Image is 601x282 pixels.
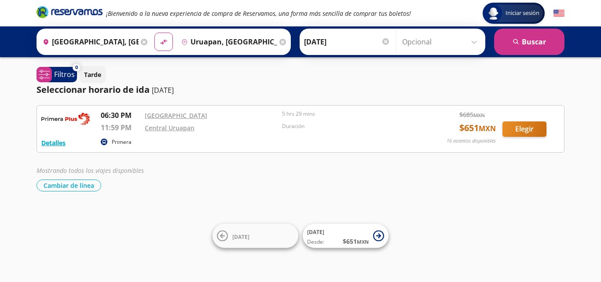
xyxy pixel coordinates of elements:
[79,66,106,83] button: Tarde
[553,8,564,19] button: English
[447,137,496,145] p: 16 asientos disponibles
[502,9,543,18] span: Iniciar sesión
[37,67,77,82] button: 0Filtros
[282,122,415,130] p: Duración
[41,110,90,128] img: RESERVAMOS
[37,83,150,96] p: Seleccionar horario de ida
[145,111,207,120] a: [GEOGRAPHIC_DATA]
[152,85,174,95] p: [DATE]
[459,110,485,119] span: $ 685
[304,31,390,53] input: Elegir Fecha
[303,224,388,248] button: [DATE]Desde:$651MXN
[37,179,101,191] button: Cambiar de línea
[101,122,140,133] p: 11:59 PM
[101,110,140,121] p: 06:30 PM
[232,233,249,240] span: [DATE]
[37,166,144,175] em: Mostrando todos los viajes disponibles
[473,112,485,118] small: MXN
[37,5,103,18] i: Brand Logo
[494,29,564,55] button: Buscar
[282,110,415,118] p: 5 hrs 29 mins
[112,138,132,146] p: Primera
[178,31,277,53] input: Buscar Destino
[54,69,75,80] p: Filtros
[39,31,139,53] input: Buscar Origen
[106,9,411,18] em: ¡Bienvenido a la nueva experiencia de compra de Reservamos, una forma más sencilla de comprar tus...
[307,238,324,246] span: Desde:
[502,121,546,137] button: Elegir
[307,228,324,236] span: [DATE]
[213,224,298,248] button: [DATE]
[75,64,78,71] span: 0
[402,31,481,53] input: Opcional
[459,121,496,135] span: $ 651
[37,5,103,21] a: Brand Logo
[84,70,101,79] p: Tarde
[357,238,369,245] small: MXN
[479,124,496,133] small: MXN
[343,237,369,246] span: $ 651
[145,124,194,132] a: Central Uruapan
[41,138,66,147] button: Detalles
